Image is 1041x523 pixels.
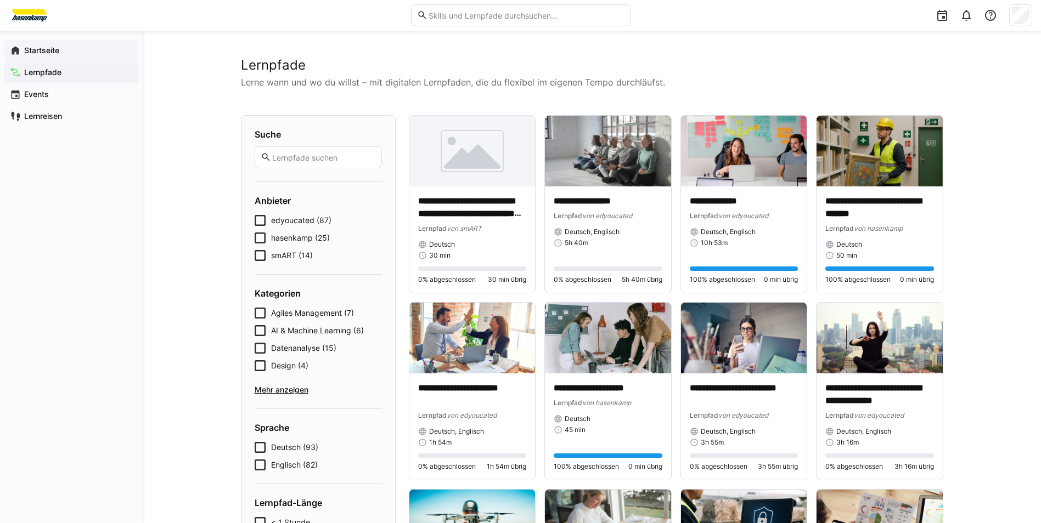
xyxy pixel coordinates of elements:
[582,212,632,220] span: von edyoucated
[418,462,476,471] span: 0% abgeschlossen
[854,224,903,232] span: von hasenkamp
[255,422,382,433] h4: Sprache
[271,152,375,162] input: Lernpfade suchen
[836,240,862,249] span: Deutsch
[681,116,807,186] img: image
[271,343,336,354] span: Datenanalyse (15)
[554,399,582,407] span: Lernpfad
[255,195,382,206] h4: Anbieter
[690,275,755,284] span: 100% abgeschlossen
[409,303,536,373] img: image
[817,303,943,373] img: image
[582,399,631,407] span: von hasenkamp
[545,116,671,186] img: image
[718,212,768,220] span: von edyoucated
[690,212,718,220] span: Lernpfad
[487,462,526,471] span: 1h 54m übrig
[718,411,768,419] span: von edyoucated
[255,497,382,508] h4: Lernpfad-Länge
[429,251,451,260] span: 30 min
[554,275,611,284] span: 0% abgeschlossen
[565,238,588,247] span: 5h 40m
[255,129,382,140] h4: Suche
[429,438,452,447] span: 1h 54m
[894,462,934,471] span: 3h 16m übrig
[701,228,756,236] span: Deutsch, Englisch
[825,411,854,419] span: Lernpfad
[554,462,619,471] span: 100% abgeschlossen
[836,251,857,260] span: 50 min
[681,303,807,373] img: image
[429,240,455,249] span: Deutsch
[690,411,718,419] span: Lernpfad
[271,360,308,371] span: Design (4)
[271,442,318,453] span: Deutsch (93)
[447,411,497,419] span: von edyoucated
[554,212,582,220] span: Lernpfad
[241,57,943,73] h2: Lernpfade
[836,427,891,436] span: Deutsch, Englisch
[447,224,482,232] span: von smART
[622,275,662,284] span: 5h 40m übrig
[418,224,447,232] span: Lernpfad
[825,275,891,284] span: 100% abgeschlossen
[836,438,859,447] span: 3h 16m
[701,438,724,447] span: 3h 55m
[271,250,313,261] span: smART (14)
[271,459,318,470] span: Englisch (82)
[701,427,756,436] span: Deutsch, Englisch
[545,303,671,373] img: image
[271,215,331,226] span: edyoucated (87)
[565,414,590,423] span: Deutsch
[241,76,943,89] p: Lerne wann und wo du willst – mit digitalen Lernpfaden, die du flexibel im eigenen Tempo durchläu...
[488,275,526,284] span: 30 min übrig
[628,462,662,471] span: 0 min übrig
[429,427,484,436] span: Deutsch, Englisch
[764,275,798,284] span: 0 min übrig
[825,224,854,232] span: Lernpfad
[565,425,586,434] span: 45 min
[271,308,354,319] span: Agiles Management (7)
[900,275,934,284] span: 0 min übrig
[255,384,382,395] span: Mehr anzeigen
[427,10,624,20] input: Skills und Lernpfade durchsuchen…
[271,232,330,243] span: hasenkamp (25)
[758,462,798,471] span: 3h 55m übrig
[409,116,536,186] img: image
[817,116,943,186] img: image
[418,275,476,284] span: 0% abgeschlossen
[418,411,447,419] span: Lernpfad
[690,462,747,471] span: 0% abgeschlossen
[854,411,904,419] span: von edyoucated
[701,238,728,247] span: 10h 53m
[565,228,620,236] span: Deutsch, Englisch
[825,462,883,471] span: 0% abgeschlossen
[271,325,364,336] span: AI & Machine Learning (6)
[255,288,382,299] h4: Kategorien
